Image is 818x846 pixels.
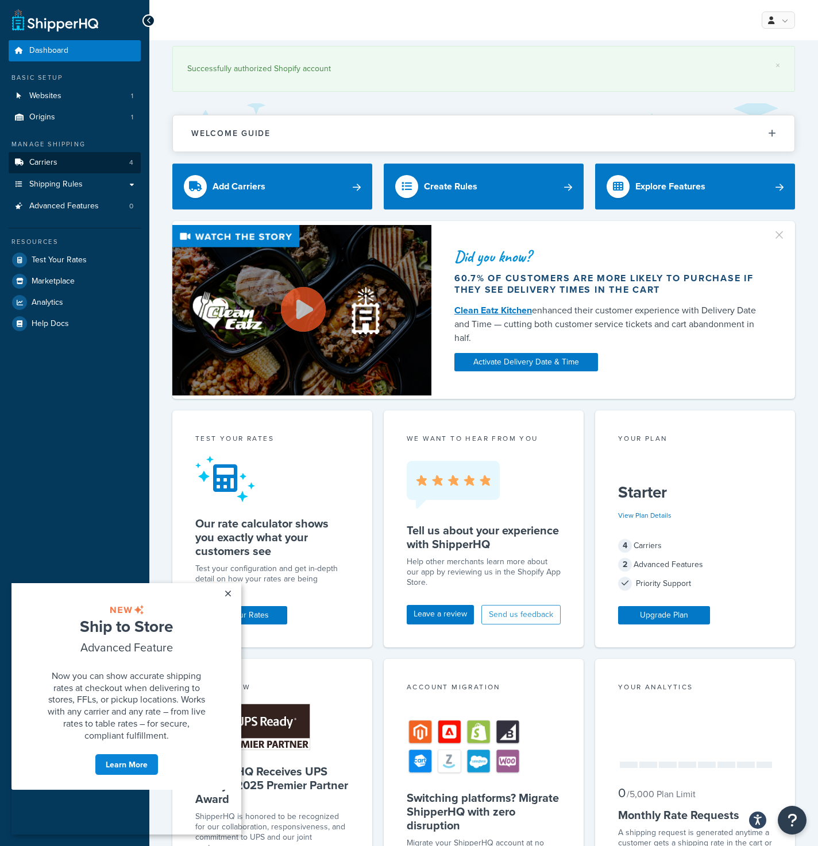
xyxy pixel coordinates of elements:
[454,304,767,345] div: enhanced their customer experience with Delivery Date and Time — cutting both customer service ti...
[454,304,532,317] a: Clean Eatz Kitchen
[32,277,75,286] span: Marketplace
[407,605,474,624] a: Leave a review
[9,107,141,128] li: Origins
[195,433,349,447] div: Test your rates
[9,292,141,313] a: Analytics
[83,170,147,192] a: Learn More
[9,196,141,217] li: Advanced Features
[407,523,561,551] h5: Tell us about your experience with ShipperHQ
[595,164,795,209] a: Explore Features
[618,808,772,822] h5: Monthly Rate Requests
[9,73,141,83] div: Basic Setup
[618,682,772,695] div: Your Analytics
[9,237,141,247] div: Resources
[32,298,63,308] span: Analytics
[213,178,265,195] div: Add Carriers
[68,32,161,55] span: Ship to Store
[454,353,598,371] a: Activate Delivery Date & Time
[131,91,133,101] span: 1
[9,313,141,334] a: Help Docs
[627,787,696,801] small: / 5,000 Plan Limit
[618,557,772,573] div: Advanced Features
[407,791,561,832] h5: Switching platforms? Migrate ShipperHQ with zero disruption
[407,557,561,588] p: Help other merchants learn more about our app by reviewing us in the Shopify App Store.
[69,56,161,72] span: Advanced Feature
[778,806,807,835] button: Open Resource Center
[9,271,141,292] a: Marketplace
[173,115,794,152] button: Welcome Guide
[29,201,99,211] span: Advanced Features
[618,483,772,502] h5: Starter
[618,783,626,802] span: 0
[9,86,141,107] a: Websites1
[29,91,61,101] span: Websites
[172,164,372,209] a: Add Carriers
[131,112,133,122] span: 1
[29,46,68,56] span: Dashboard
[129,201,133,211] span: 0
[9,196,141,217] a: Advanced Features0
[407,433,561,444] p: we want to hear from you
[29,112,55,122] span: Origins
[195,606,287,624] a: Test Your Rates
[29,158,57,168] span: Carriers
[424,178,477,195] div: Create Rules
[187,61,780,77] div: Successfully authorized Shopify account
[618,558,632,572] span: 2
[407,682,561,695] div: Account Migration
[9,250,141,270] a: Test Your Rates
[454,273,767,296] div: 60.7% of customers are more likely to purchase if they see delivery times in the cart
[195,764,349,806] h5: ShipperHQ Receives UPS Ready® 2025 Premier Partner Award
[9,86,141,107] li: Websites
[172,225,431,395] img: Video thumbnail
[9,107,141,128] a: Origins1
[618,510,672,521] a: View Plan Details
[32,319,69,329] span: Help Docs
[9,174,141,195] a: Shipping Rules
[129,158,133,168] span: 4
[9,139,141,149] div: Manage Shipping
[618,606,710,624] a: Upgrade Plan
[9,152,141,173] li: Carriers
[775,61,780,70] a: ×
[384,164,584,209] a: Create Rules
[195,682,349,695] div: What's New
[481,605,561,624] button: Send us feedback
[29,180,83,189] span: Shipping Rules
[9,40,141,61] a: Dashboard
[618,538,772,554] div: Carriers
[618,433,772,447] div: Your Plan
[454,249,767,265] div: Did you know?
[9,152,141,173] a: Carriers4
[36,86,194,158] span: Now you can show accurate shipping rates at checkout when delivering to stores, FFLs, or pickup l...
[32,255,87,265] span: Test Your Rates
[195,564,349,595] div: Test your configuration and get in-depth detail on how your rates are being calculated.
[635,178,705,195] div: Explore Features
[195,517,349,558] h5: Our rate calculator shows you exactly what your customers see
[191,129,271,138] h2: Welcome Guide
[618,576,772,592] div: Priority Support
[618,539,632,553] span: 4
